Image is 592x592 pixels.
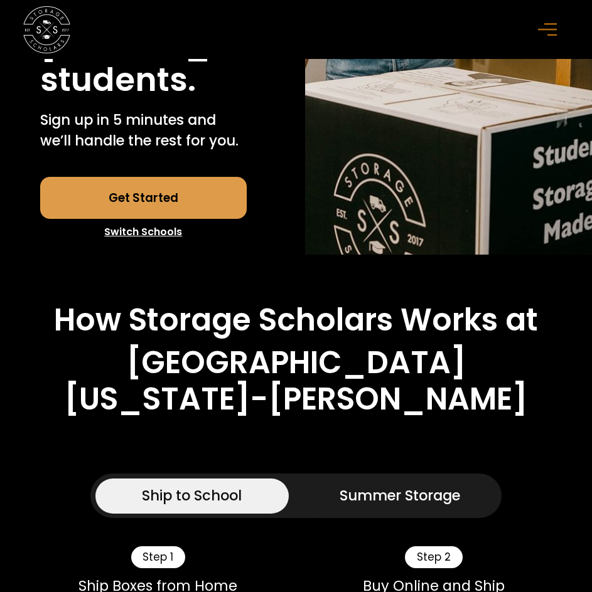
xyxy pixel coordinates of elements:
div: Summer Storage [340,485,460,507]
a: Get Started [40,177,247,219]
div: Step 1 [131,546,185,568]
h1: students. [40,62,196,98]
p: Sign up in 5 minutes and we’ll handle the rest for you. [40,110,247,152]
div: Step 2 [405,546,462,568]
div: Ship to School [142,485,242,507]
a: Switch Schools [40,219,247,245]
h2: How Storage Scholars Works at [54,302,538,338]
h2: [GEOGRAPHIC_DATA][US_STATE]-[PERSON_NAME] [30,344,562,418]
div: menu [531,11,569,48]
img: Storage Scholars main logo [23,6,70,53]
